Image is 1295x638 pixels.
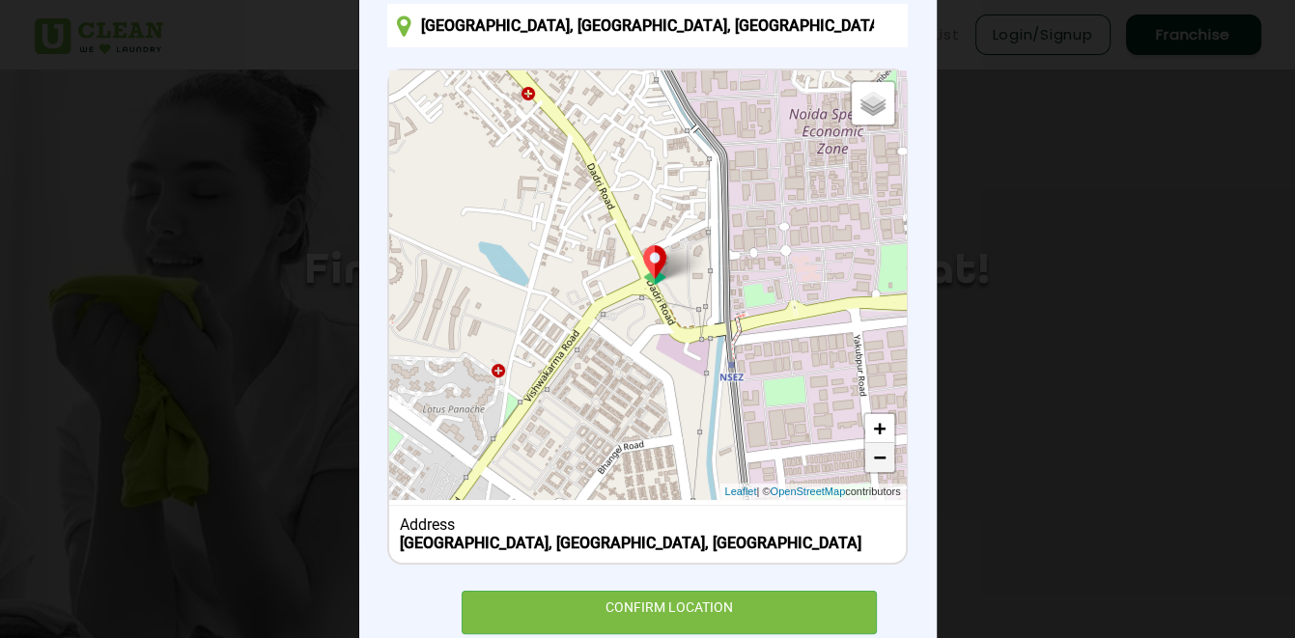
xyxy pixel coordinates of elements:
a: Layers [852,82,894,125]
a: Zoom out [865,443,894,472]
a: OpenStreetMap [770,484,845,500]
input: Enter location [387,4,907,47]
a: Leaflet [724,484,756,500]
div: Address [400,515,895,534]
div: CONFIRM LOCATION [462,591,878,634]
div: | © contributors [719,484,905,500]
a: Zoom in [865,414,894,443]
b: [GEOGRAPHIC_DATA], [GEOGRAPHIC_DATA], [GEOGRAPHIC_DATA] [400,534,861,552]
